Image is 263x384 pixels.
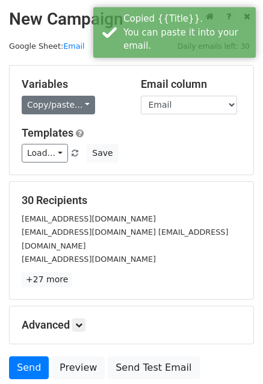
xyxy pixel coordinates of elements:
[108,356,199,379] a: Send Test Email
[22,255,156,264] small: [EMAIL_ADDRESS][DOMAIN_NAME]
[52,356,105,379] a: Preview
[123,12,251,53] div: Copied {{Title}}. You can paste it into your email.
[22,272,72,287] a: +27 more
[22,194,241,207] h5: 30 Recipients
[9,42,85,51] small: Google Sheet:
[22,144,68,163] a: Load...
[22,228,228,250] small: [EMAIL_ADDRESS][DOMAIN_NAME] [EMAIL_ADDRESS][DOMAIN_NAME]
[141,78,242,91] h5: Email column
[22,318,241,332] h5: Advanced
[63,42,84,51] a: Email
[22,214,156,223] small: [EMAIL_ADDRESS][DOMAIN_NAME]
[22,96,95,114] a: Copy/paste...
[9,9,254,29] h2: New Campaign
[203,326,263,384] iframe: Chat Widget
[87,144,118,163] button: Save
[22,126,73,139] a: Templates
[22,78,123,91] h5: Variables
[9,356,49,379] a: Send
